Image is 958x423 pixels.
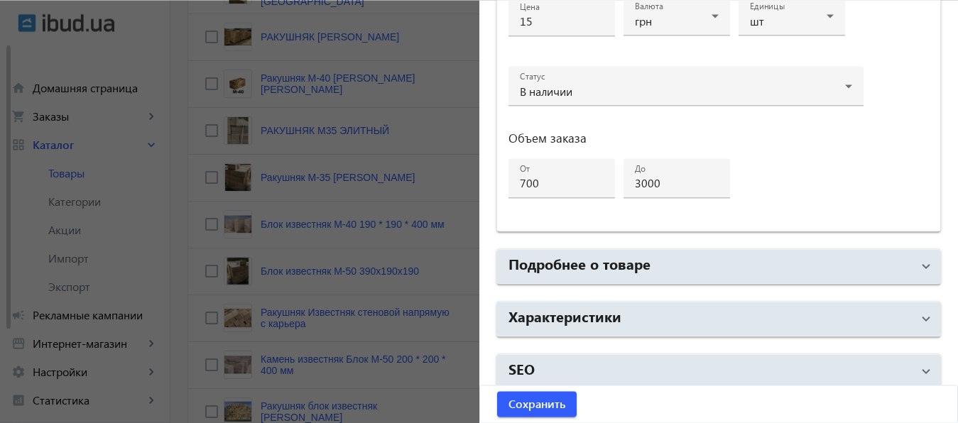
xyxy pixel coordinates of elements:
[520,70,545,82] mat-label: Статус
[508,358,535,378] h2: SEO
[508,253,651,273] h2: Подробнее о товаре
[520,84,572,99] span: В наличии
[520,1,540,12] mat-label: Цена
[497,249,941,283] mat-expansion-panel-header: Подробнее о товаре
[635,163,646,174] mat-label: до
[497,302,941,336] mat-expansion-panel-header: Характеристики
[508,306,621,326] h2: Характеристики
[520,163,530,174] mat-label: от
[635,13,652,28] span: грн
[750,13,764,28] span: шт
[508,396,565,412] span: Сохранить
[497,391,577,417] button: Сохранить
[508,133,864,144] h3: Объем заказа
[497,354,941,388] mat-expansion-panel-header: SEO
